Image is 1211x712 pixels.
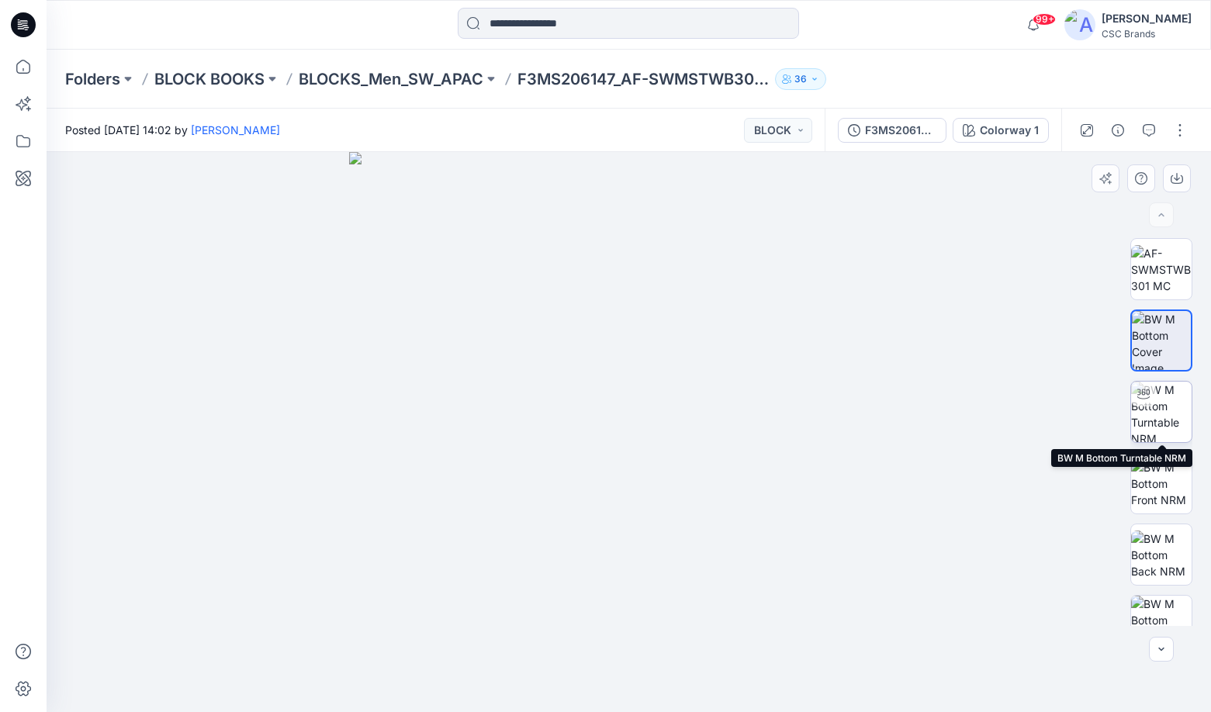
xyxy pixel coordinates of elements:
[953,118,1049,143] button: Colorway 1
[865,122,936,139] div: F3MS206147_AF-SWMSTWB301_F13_PASTR_VFA
[65,68,120,90] a: Folders
[980,122,1039,139] div: Colorway 1
[299,68,483,90] a: BLOCKS_Men_SW_APAC
[65,122,280,138] span: Posted [DATE] 14:02 by
[517,68,769,90] p: F3MS206147_AF-SWMSTWB301_F13_PASTR_VFA
[1131,459,1192,508] img: BW M Bottom Front NRM
[838,118,946,143] button: F3MS206147_AF-SWMSTWB301_F13_PASTR_VFA
[1131,245,1192,294] img: AF-SWMSTWB301 MC
[154,68,265,90] a: BLOCK BOOKS
[794,71,807,88] p: 36
[1033,13,1056,26] span: 99+
[1131,596,1192,656] img: BW M Bottom Front CloseUp NRM
[1131,531,1192,579] img: BW M Bottom Back NRM
[1131,382,1192,442] img: BW M Bottom Turntable NRM
[775,68,826,90] button: 36
[1132,311,1191,370] img: BW M Bottom Cover Image NRM
[191,123,280,137] a: [PERSON_NAME]
[1064,9,1095,40] img: avatar
[1105,118,1130,143] button: Details
[1102,28,1192,40] div: CSC Brands
[1102,9,1192,28] div: [PERSON_NAME]
[349,152,909,712] img: eyJhbGciOiJIUzI1NiIsImtpZCI6IjAiLCJzbHQiOiJzZXMiLCJ0eXAiOiJKV1QifQ.eyJkYXRhIjp7InR5cGUiOiJzdG9yYW...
